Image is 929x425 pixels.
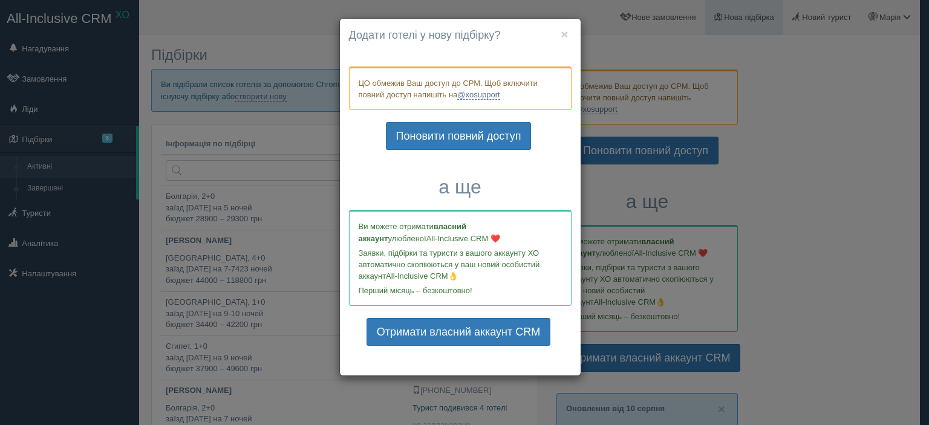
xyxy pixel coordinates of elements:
a: @xosupport [457,90,500,100]
h4: Додати готелі у нову підбірку? [349,28,572,44]
span: All-Inclusive CRM👌 [386,271,458,281]
span: All-Inclusive CRM ❤️ [426,234,500,243]
a: Поновити повний доступ [386,122,532,150]
button: × [561,28,568,41]
p: Перший місяць – безкоштовно! [359,285,562,296]
p: Ви можете отримати улюбленої [359,221,562,244]
b: власний аккаунт [359,222,467,242]
h3: а ще [349,177,572,198]
a: Отримати власний аккаунт CRM [367,318,550,346]
p: Заявки, підбірки та туристи з вашого аккаунту ХО автоматично скопіюються у ваш новий особистий ак... [359,247,562,282]
div: ЦО обмежив Ваш доступ до СРМ. Щоб включити повний доступ напишіть на [349,67,572,110]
